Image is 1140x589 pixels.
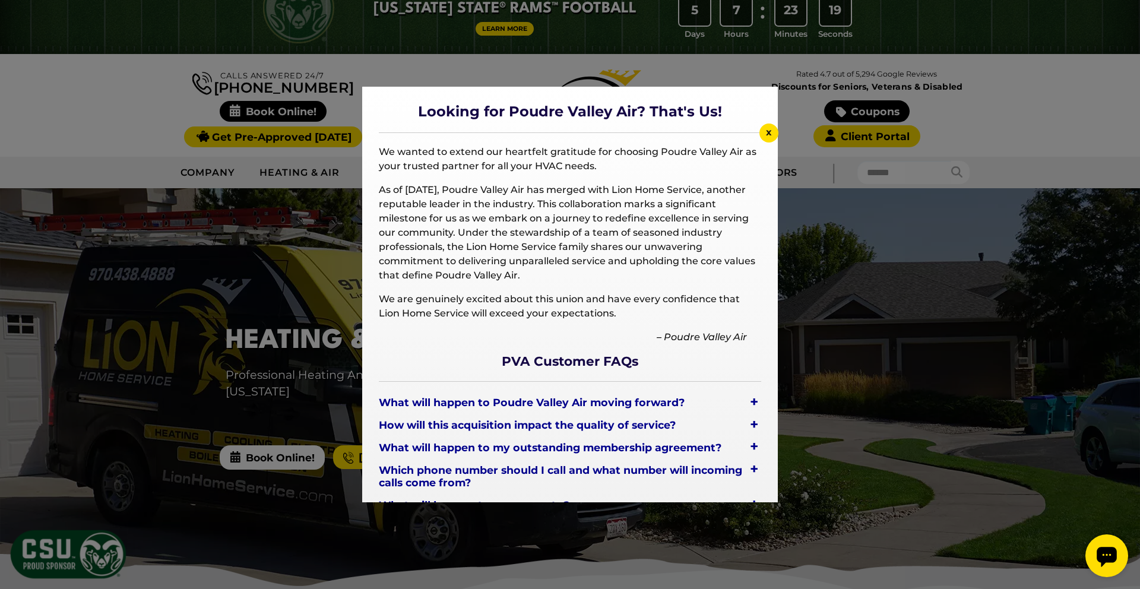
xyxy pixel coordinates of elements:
span: Which phone number should I call and what number will incoming calls come from? [379,461,747,491]
span: What will happen to my warranty? [379,496,572,514]
span: Looking for Poudre Valley Air? That's Us! [379,103,761,121]
div: + [747,416,761,433]
span: x [766,126,772,138]
span: PVA Customer FAQs [379,354,761,369]
div: + [747,438,761,455]
span: What will happen to my outstanding membership agreement? [379,438,724,456]
div: + [747,394,761,410]
div: Open chat widget [5,5,47,47]
span: What will happen to Poudre Valley Air moving forward? [379,394,687,411]
p: As of [DATE], Poudre Valley Air has merged with Lion Home Service, another reputable leader in th... [379,183,761,283]
div: + [747,461,761,477]
p: We are genuinely excited about this union and have every confidence that Lion Home Service will e... [379,292,761,321]
p: We wanted to extend our heartfelt gratitude for choosing Poudre Valley Air as your trusted partne... [379,145,761,173]
p: – Poudre Valley Air [379,330,761,344]
span: How will this acquisition impact the quality of service? [379,416,678,434]
div: + [747,496,761,512]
